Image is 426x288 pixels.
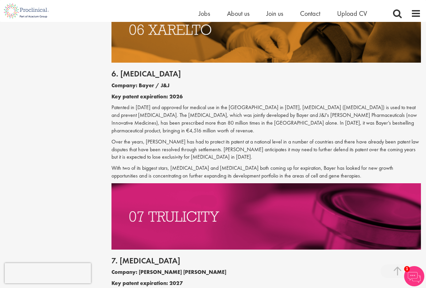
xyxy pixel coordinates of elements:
[111,268,226,276] b: Company: [PERSON_NAME] [PERSON_NAME]
[199,9,210,18] a: Jobs
[227,9,250,18] a: About us
[404,266,424,286] img: Chatbot
[404,266,410,272] span: 1
[111,82,169,89] b: Company: Bayer / J&J
[111,138,421,161] p: Over the years, [PERSON_NAME] has had to protect its patent at a national level in a number of co...
[337,9,367,18] a: Upload CV
[266,9,283,18] a: Join us
[111,164,421,180] p: With two of its biggest stars, [MEDICAL_DATA] and [MEDICAL_DATA] both coming up for expiration, B...
[111,93,183,100] b: Key patent expiration: 2026
[111,280,183,287] b: Key patent expiration: 2027
[111,256,421,265] h2: 7. [MEDICAL_DATA]
[5,263,91,283] iframe: reCAPTCHA
[300,9,320,18] a: Contact
[111,104,421,134] p: Patented in [DATE] and approved for medical use in the [GEOGRAPHIC_DATA] in [DATE], [MEDICAL_DATA...
[111,69,421,78] h2: 6. [MEDICAL_DATA]
[111,183,421,250] img: Drugs with patents due to expire Trulicity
